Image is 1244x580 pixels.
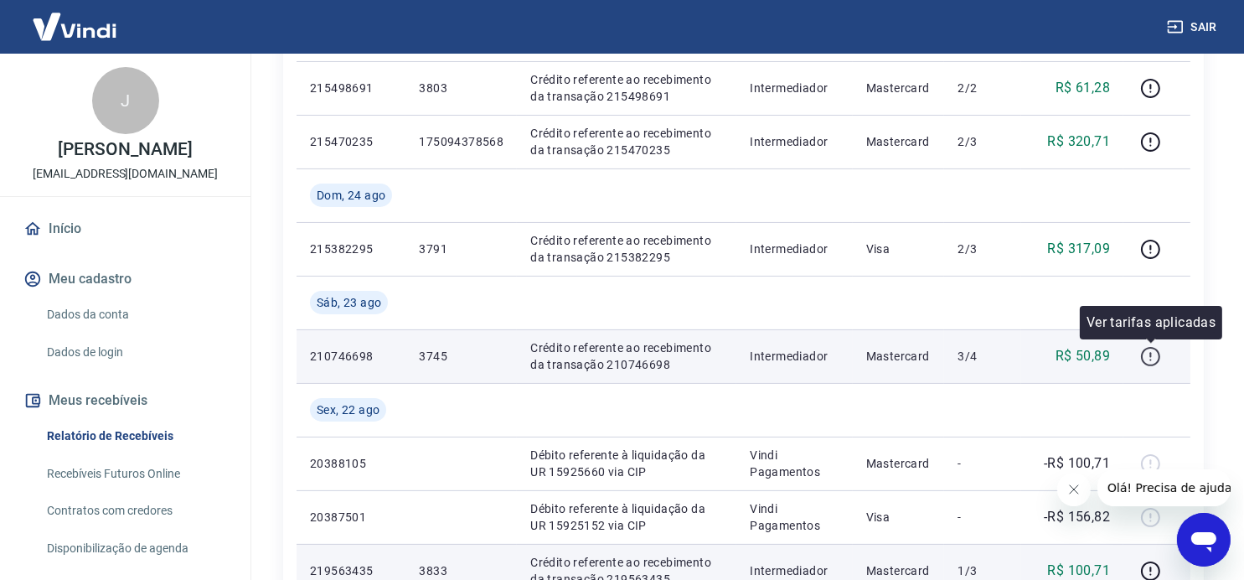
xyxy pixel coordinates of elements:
[958,133,1007,150] p: 2/3
[419,348,503,365] p: 3745
[317,294,381,311] span: Sáb, 23 ago
[866,562,932,579] p: Mastercard
[750,80,839,96] p: Intermediador
[866,80,932,96] p: Mastercard
[1044,453,1110,474] p: -R$ 100,71
[1177,513,1231,567] iframe: Botão para abrir a janela de mensagens
[40,419,230,453] a: Relatório de Recebíveis
[40,494,230,528] a: Contratos com credores
[58,141,192,158] p: [PERSON_NAME]
[750,133,839,150] p: Intermediador
[530,232,723,266] p: Crédito referente ao recebimento da transação 215382295
[40,335,230,370] a: Dados de login
[20,1,129,52] img: Vindi
[958,509,1007,526] p: -
[866,241,932,257] p: Visa
[530,447,723,480] p: Débito referente à liquidação da UR 15925660 via CIP
[1056,78,1110,98] p: R$ 61,28
[1044,507,1110,527] p: -R$ 156,82
[530,339,723,373] p: Crédito referente ao recebimento da transação 210746698
[750,348,839,365] p: Intermediador
[866,133,932,150] p: Mastercard
[419,80,503,96] p: 3803
[310,80,392,96] p: 215498691
[419,562,503,579] p: 3833
[958,241,1007,257] p: 2/3
[20,210,230,247] a: Início
[33,165,218,183] p: [EMAIL_ADDRESS][DOMAIN_NAME]
[310,241,392,257] p: 215382295
[1056,346,1110,366] p: R$ 50,89
[92,67,159,134] div: J
[1057,473,1091,506] iframe: Fechar mensagem
[317,187,385,204] span: Dom, 24 ago
[958,80,1007,96] p: 2/2
[10,12,141,25] span: Olá! Precisa de ajuda?
[750,500,839,534] p: Vindi Pagamentos
[958,562,1007,579] p: 1/3
[40,298,230,332] a: Dados da conta
[20,382,230,419] button: Meus recebíveis
[866,509,932,526] p: Visa
[530,500,723,534] p: Débito referente à liquidação da UR 15925152 via CIP
[310,509,392,526] p: 20387501
[1048,239,1111,259] p: R$ 317,09
[310,455,392,472] p: 20388105
[310,133,392,150] p: 215470235
[1164,12,1224,43] button: Sair
[530,125,723,158] p: Crédito referente ao recebimento da transação 215470235
[958,348,1007,365] p: 3/4
[866,348,932,365] p: Mastercard
[40,457,230,491] a: Recebíveis Futuros Online
[866,455,932,472] p: Mastercard
[310,348,392,365] p: 210746698
[419,241,503,257] p: 3791
[530,71,723,105] p: Crédito referente ao recebimento da transação 215498691
[310,562,392,579] p: 219563435
[40,531,230,566] a: Disponibilização de agenda
[958,455,1007,472] p: -
[750,562,839,579] p: Intermediador
[317,401,379,418] span: Sex, 22 ago
[20,261,230,298] button: Meu cadastro
[1097,469,1231,506] iframe: Mensagem da empresa
[1087,313,1216,333] p: Ver tarifas aplicadas
[1048,132,1111,152] p: R$ 320,71
[419,133,503,150] p: 175094378568
[750,447,839,480] p: Vindi Pagamentos
[750,241,839,257] p: Intermediador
